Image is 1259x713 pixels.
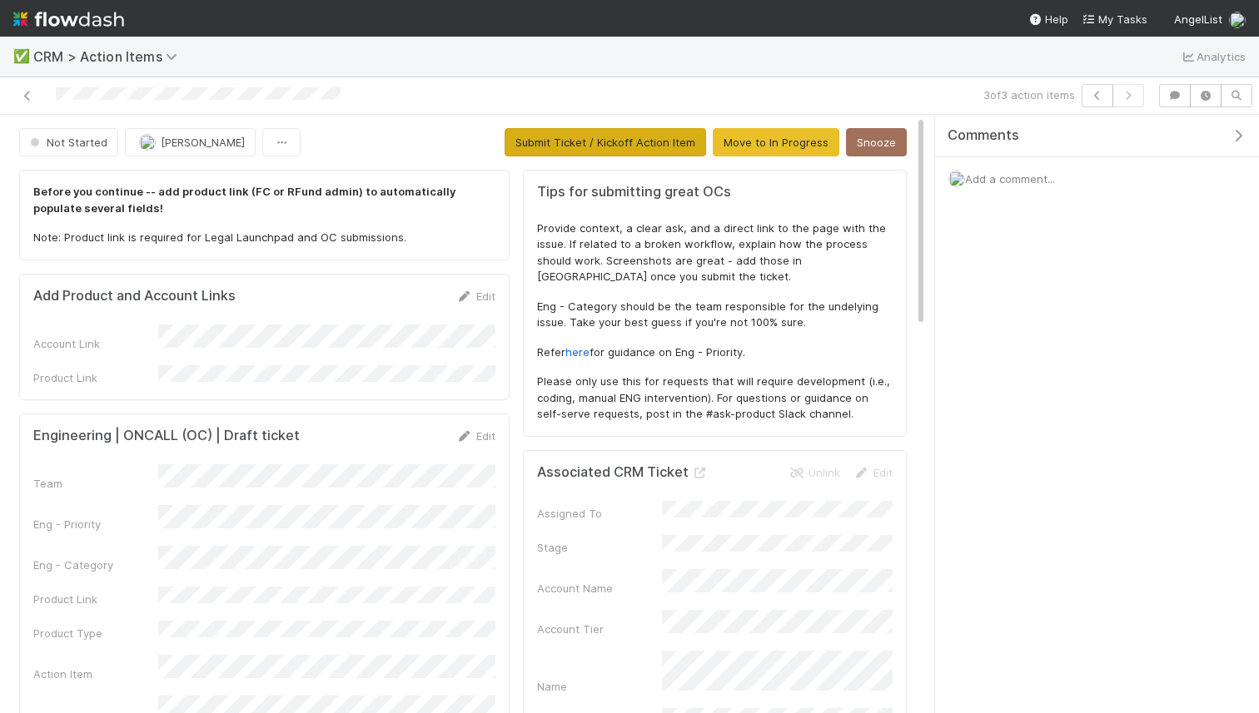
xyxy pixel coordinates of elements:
img: avatar_d2b43477-63dc-4e62-be5b-6fdd450c05a1.png [1229,12,1246,28]
div: Account Name [537,580,662,597]
span: Add a comment... [965,172,1055,186]
a: Unlink [789,466,840,479]
a: My Tasks [1082,11,1147,27]
p: Eng - Category should be the team responsible for the undelying issue. Take your best guess if yo... [537,299,893,331]
a: here [565,345,590,359]
span: 3 of 3 action items [983,87,1075,103]
a: Edit [853,466,893,479]
h5: Associated CRM Ticket [537,464,709,481]
div: Product Link [33,369,158,386]
div: Stage [537,539,662,556]
span: AngelList [1174,12,1222,26]
span: [PERSON_NAME] [161,136,245,149]
div: Team [33,475,158,492]
button: Submit Ticket / Kickoff Action Item [505,128,706,156]
p: Please only use this for requests that will require development (i.e., coding, manual ENG interve... [537,374,893,423]
h5: Engineering | ONCALL (OC) | Draft ticket [33,428,300,444]
p: Refer for guidance on Eng - Priority. [537,344,893,361]
div: Help [1028,11,1068,27]
button: [PERSON_NAME] [125,128,256,156]
img: avatar_d2b43477-63dc-4e62-be5b-6fdd450c05a1.png [139,134,156,151]
span: CRM > Action Items [33,48,186,65]
div: Account Link [33,335,158,352]
strong: Before you continue -- add product link (FC or RFund admin) to automatically populate several fie... [33,185,455,215]
div: Assigned To [537,505,662,522]
button: Not Started [19,128,118,156]
span: ✅ [13,49,30,63]
div: Action Item [33,666,158,682]
span: My Tasks [1082,12,1147,26]
button: Move to In Progress [713,128,839,156]
img: avatar_d2b43477-63dc-4e62-be5b-6fdd450c05a1.png [948,171,965,187]
div: Name [537,678,662,695]
div: Eng - Priority [33,516,158,532]
button: Snooze [846,128,907,156]
a: Analytics [1180,47,1246,67]
div: Product Type [33,625,158,641]
div: Eng - Category [33,557,158,573]
h5: Add Product and Account Links [33,288,236,305]
p: Provide context, a clear ask, and a direct link to the page with the issue. If related to a broke... [537,220,893,285]
p: Note: Product link is required for Legal Launchpad and OC submissions. [33,230,495,246]
div: Account Tier [537,621,662,637]
img: logo-inverted-e16ddd16eac7371096b0.svg [13,5,124,33]
span: Not Started [27,136,107,149]
a: Edit [456,429,495,443]
h5: Tips for submitting great OCs [537,184,893,201]
div: Product Link [33,591,158,607]
a: Edit [456,290,495,303]
span: Comments [948,127,1019,144]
